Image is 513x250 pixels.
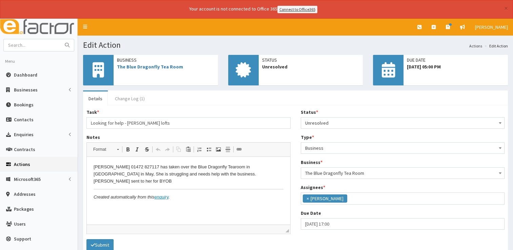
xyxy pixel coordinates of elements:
[87,157,290,225] iframe: Rich Text Editor, notes
[262,57,360,63] span: Status
[14,221,26,227] span: Users
[55,5,452,13] div: Your account is not connected to Office 365
[407,63,505,70] span: [DATE] 05:00 PM
[305,168,500,178] span: The Blue Dragonfly Tea Room
[14,87,38,93] span: Businesses
[307,195,309,202] span: ×
[301,210,321,216] label: Due Date
[301,184,325,191] label: Assignees
[123,145,133,154] a: Bold (Ctrl+B)
[301,159,322,166] label: Business
[86,134,100,141] label: Notes
[83,91,108,106] a: Details
[469,43,482,49] a: Actions
[110,91,150,106] a: Change Log (1)
[204,145,214,154] a: Insert/Remove Bulleted List
[301,117,505,129] span: Unresolved
[153,145,163,154] a: Undo (Ctrl+Z)
[303,194,347,203] li: Paul Slade
[14,161,30,167] span: Actions
[504,5,508,12] button: ×
[14,236,31,242] span: Support
[14,117,34,123] span: Contacts
[483,43,508,49] li: Edit Action
[174,145,183,154] a: Copy (Ctrl+C)
[223,145,233,154] a: Insert Horizontal Line
[4,39,61,51] input: Search...
[214,145,223,154] a: Image
[301,109,318,116] label: Status
[14,176,41,182] span: Microsoft365
[234,145,244,154] a: Link (Ctrl+L)
[14,146,35,152] span: Contracts
[277,6,317,13] a: Connect to Office365
[117,57,215,63] span: Business
[183,145,193,154] a: Paste (Ctrl+V)
[305,118,500,128] span: Unresolved
[83,41,508,49] h1: Edit Action
[301,167,505,179] span: The Blue Dragonfly Tea Room
[301,134,314,141] label: Type
[133,145,142,154] a: Italic (Ctrl+I)
[14,191,36,197] span: Addresses
[142,145,152,154] a: Strike Through
[475,24,508,30] span: [PERSON_NAME]
[86,109,99,116] label: Task
[90,145,114,154] span: Format
[301,142,505,154] span: Business
[14,206,34,212] span: Packages
[90,145,122,154] a: Format
[305,143,500,153] span: Business
[195,145,204,154] a: Insert/Remove Numbered List
[470,19,513,36] a: [PERSON_NAME]
[14,72,37,78] span: Dashboard
[14,131,34,138] span: Enquiries
[285,229,289,232] span: Drag to resize
[117,64,183,70] a: The Blue Dragonfly Tea Room
[407,57,505,63] span: Due Date
[14,102,34,108] span: Bookings
[163,145,172,154] a: Redo (Ctrl+Y)
[262,63,360,70] span: Unresolved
